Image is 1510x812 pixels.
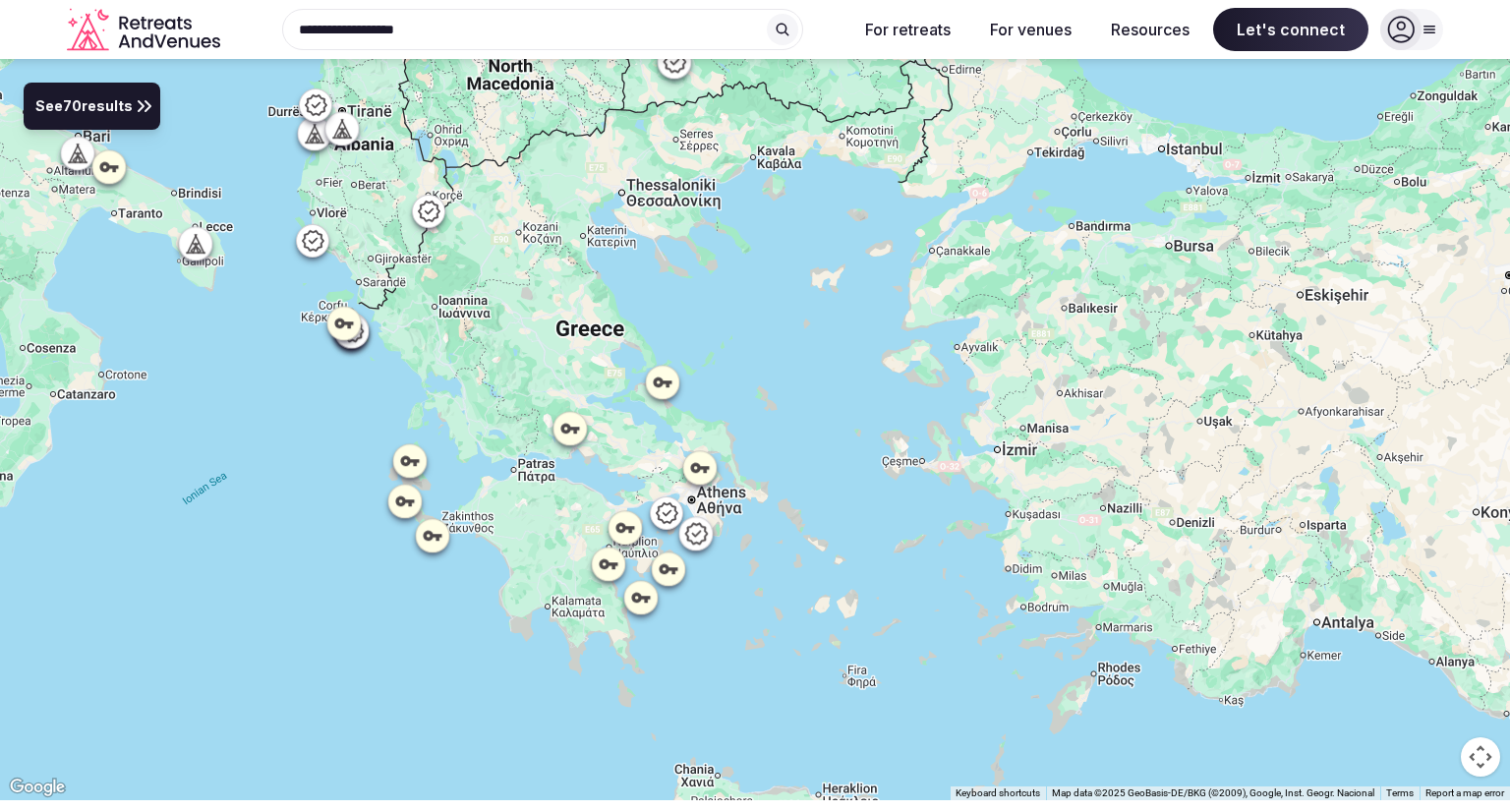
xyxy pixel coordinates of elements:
svg: Retreats and Venues company logo [67,8,224,52]
a: Terms (opens in new tab) [1386,787,1414,798]
button: For venues [974,8,1087,51]
a: Report a map error [1425,787,1504,798]
button: Map camera controls [1461,737,1500,777]
span: See 70 results [35,96,133,118]
span: Let's connect [1213,8,1368,51]
a: Open this area in Google Maps (opens a new window) [5,775,70,800]
button: Resources [1095,8,1205,51]
button: See70results [24,83,160,130]
span: Map data ©2025 GeoBasis-DE/BKG (©2009), Google, Inst. Geogr. Nacional [1052,787,1374,798]
img: Google [5,775,70,800]
button: For retreats [849,8,966,51]
a: Visit the homepage [67,8,224,52]
button: Keyboard shortcuts [956,786,1040,800]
